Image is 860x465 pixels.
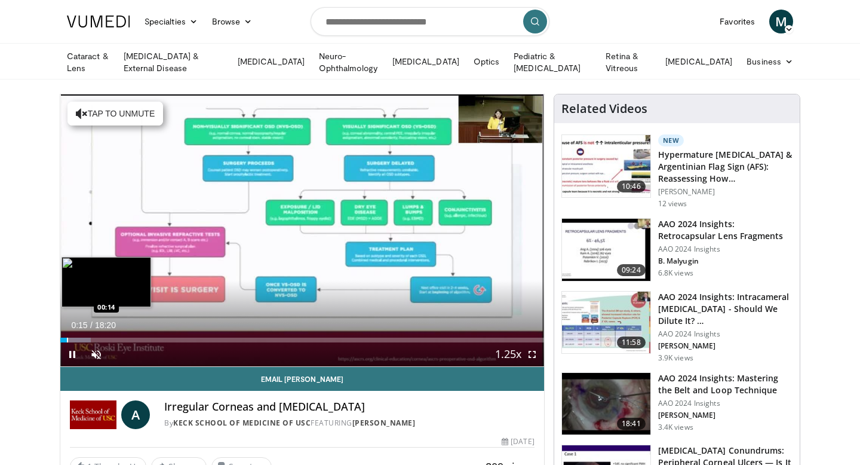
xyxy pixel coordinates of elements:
p: [PERSON_NAME] [658,187,793,197]
span: 10:46 [617,181,646,192]
p: New [658,134,684,146]
img: image.jpeg [62,257,151,307]
h3: AAO 2024 Insights: Retrocapsular Lens Fragments [658,218,793,242]
div: [DATE] [502,436,534,447]
h3: Hypermature [MEDICAL_DATA] & Argentinian Flag Sign (AFS): Reassessing How… [658,149,793,185]
img: 22a3a3a3-03de-4b31-bd81-a17540334f4a.150x105_q85_crop-smart_upscale.jpg [562,373,650,435]
span: 11:58 [617,336,646,348]
a: Browse [205,10,260,33]
div: By FEATURING [164,418,535,429]
a: [MEDICAL_DATA] [385,50,466,74]
a: M [769,10,793,33]
h4: Irregular Corneas and [MEDICAL_DATA] [164,400,535,414]
span: 18:41 [617,418,646,430]
img: 01f52a5c-6a53-4eb2-8a1d-dad0d168ea80.150x105_q85_crop-smart_upscale.jpg [562,219,650,281]
a: [MEDICAL_DATA] [658,50,739,74]
p: [PERSON_NAME] [658,341,793,351]
a: Specialties [137,10,205,33]
a: Retina & Vitreous [598,50,658,74]
button: Playback Rate [496,342,520,366]
a: [MEDICAL_DATA] [231,50,312,74]
h3: AAO 2024 Insights: Intracameral [MEDICAL_DATA] - Should We Dilute It? … [658,291,793,327]
a: Favorites [712,10,762,33]
a: Optics [466,50,506,74]
p: [PERSON_NAME] [658,411,793,420]
a: Keck School of Medicine of USC [173,418,311,428]
a: Cataract & Lens [60,50,116,74]
p: AAO 2024 Insights [658,244,793,254]
h4: Related Videos [561,102,647,116]
a: [PERSON_NAME] [352,418,416,428]
button: Tap to unmute [67,102,163,126]
img: de733f49-b136-4bdc-9e00-4021288efeb7.150x105_q85_crop-smart_upscale.jpg [562,292,650,354]
p: AAO 2024 Insights [658,399,793,408]
button: Unmute [84,342,108,366]
a: Neuro-Ophthalmology [312,50,385,74]
p: 3.4K views [658,423,693,432]
p: 3.9K views [658,353,693,363]
p: 12 views [658,199,687,209]
a: 09:24 AAO 2024 Insights: Retrocapsular Lens Fragments AAO 2024 Insights B. Malyugin 6.8K views [561,218,793,282]
video-js: Video Player [60,94,544,367]
span: / [90,320,93,330]
span: 09:24 [617,264,646,276]
div: Progress Bar [60,338,544,342]
p: AAO 2024 Insights [658,329,793,339]
img: VuMedi Logo [67,16,130,27]
button: Fullscreen [520,342,544,366]
span: 18:20 [95,320,116,330]
a: Business [739,50,800,74]
h3: AAO 2024 Insights: Mastering the Belt and Loop Technique [658,372,793,396]
img: Keck School of Medicine of USC [70,400,116,429]
a: 10:46 New Hypermature [MEDICAL_DATA] & Argentinian Flag Sign (AFS): Reassessing How… [PERSON_NAME... [561,134,793,209]
button: Pause [60,342,84,366]
input: Search topics, interventions [311,7,549,36]
p: B. Malyugin [658,256,793,266]
p: 6.8K views [658,268,693,278]
a: Email [PERSON_NAME] [60,367,544,391]
a: 18:41 AAO 2024 Insights: Mastering the Belt and Loop Technique AAO 2024 Insights [PERSON_NAME] 3.... [561,372,793,436]
a: [MEDICAL_DATA] & External Disease [116,50,231,74]
a: 11:58 AAO 2024 Insights: Intracameral [MEDICAL_DATA] - Should We Dilute It? … AAO 2024 Insights [... [561,291,793,363]
span: 0:15 [71,320,87,330]
a: Pediatric & [MEDICAL_DATA] [506,50,598,74]
a: A [121,400,150,429]
img: 40c8dcf9-ac14-45af-8571-bda4a5b229bd.150x105_q85_crop-smart_upscale.jpg [562,135,650,197]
